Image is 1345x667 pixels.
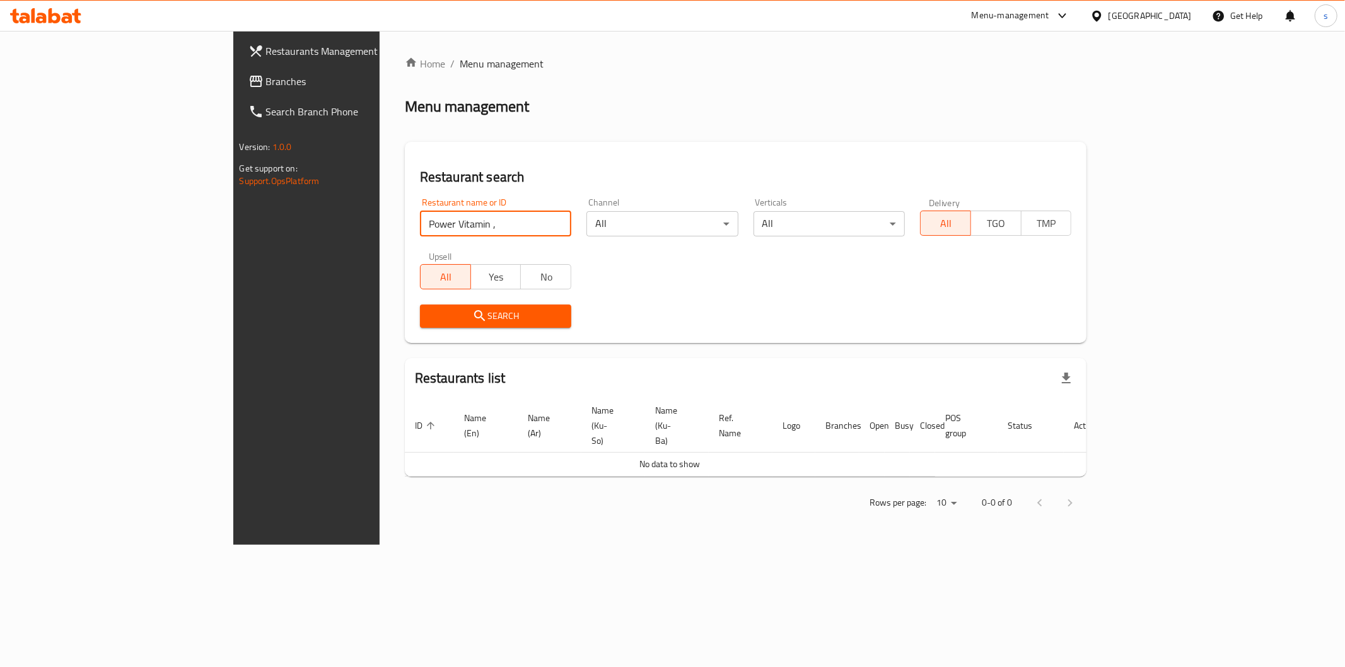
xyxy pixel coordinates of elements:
th: Branches [815,399,859,453]
th: Busy [885,399,910,453]
button: TGO [970,211,1022,236]
button: Yes [470,264,521,289]
table: enhanced table [405,399,1107,477]
span: s [1324,9,1328,23]
span: Ref. Name [719,410,757,441]
span: Branches [266,74,448,89]
a: Support.OpsPlatform [240,173,320,189]
input: Search for restaurant name or ID.. [420,211,571,236]
div: [GEOGRAPHIC_DATA] [1109,9,1192,23]
span: 1.0.0 [272,139,292,155]
div: Rows per page: [931,494,962,513]
span: Search Branch Phone [266,104,448,119]
span: All [926,214,966,233]
span: Status [1008,418,1049,433]
label: Delivery [929,198,960,207]
div: All [754,211,905,236]
nav: breadcrumb [405,56,1087,71]
span: POS group [945,410,982,441]
div: All [586,211,738,236]
button: All [420,264,471,289]
button: TMP [1021,211,1072,236]
span: ID [415,418,439,433]
span: Name (Ku-Ba) [655,403,694,448]
div: Export file [1051,363,1081,393]
th: Logo [772,399,815,453]
span: No data to show [639,456,700,472]
a: Search Branch Phone [238,96,458,127]
button: No [520,264,571,289]
span: Get support on: [240,160,298,177]
p: Rows per page: [870,495,926,511]
span: TMP [1027,214,1067,233]
a: Restaurants Management [238,36,458,66]
h2: Restaurants list [415,369,505,388]
span: Menu management [460,56,544,71]
h2: Menu management [405,96,529,117]
span: Yes [476,268,516,286]
span: No [526,268,566,286]
label: Upsell [429,252,452,260]
button: All [920,211,971,236]
h2: Restaurant search [420,168,1072,187]
button: Search [420,304,571,328]
span: Restaurants Management [266,43,448,59]
th: Action [1064,399,1107,453]
p: 0-0 of 0 [982,495,1012,511]
div: Menu-management [972,8,1049,23]
span: All [426,268,466,286]
span: Name (Ar) [528,410,566,441]
span: Name (Ku-So) [591,403,630,448]
span: TGO [976,214,1016,233]
th: Open [859,399,885,453]
span: Name (En) [464,410,503,441]
th: Closed [910,399,935,453]
span: Search [430,308,561,324]
span: Version: [240,139,271,155]
a: Branches [238,66,458,96]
